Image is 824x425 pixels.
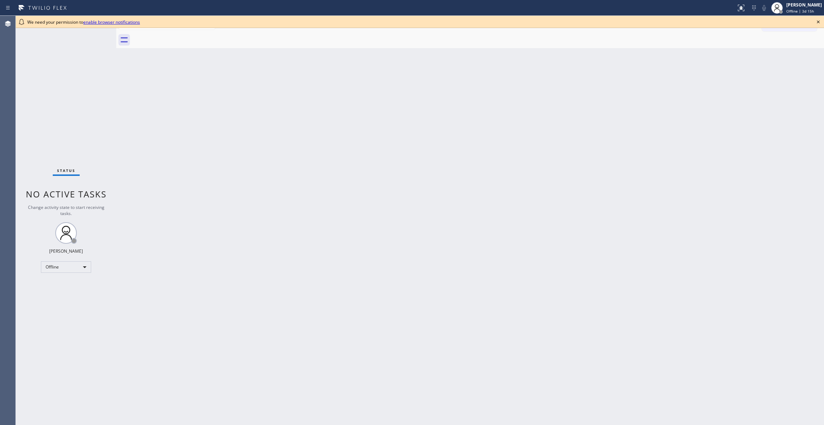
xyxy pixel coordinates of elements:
span: No active tasks [26,188,107,200]
div: Offline [41,261,91,273]
button: Mute [759,3,769,13]
span: We need your permission to [27,19,140,25]
span: Change activity state to start receiving tasks. [28,204,104,216]
span: Offline | 3d 15h [786,9,814,14]
a: enable browser notifications [83,19,140,25]
div: [PERSON_NAME] [49,248,83,254]
span: Status [57,168,75,173]
div: [PERSON_NAME] [786,2,822,8]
